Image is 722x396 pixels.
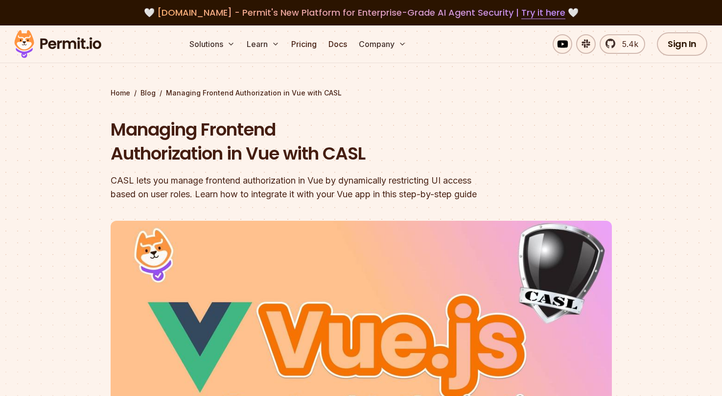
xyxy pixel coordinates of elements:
[657,32,707,56] a: Sign In
[287,34,321,54] a: Pricing
[10,27,106,61] img: Permit logo
[111,88,612,98] div: / /
[325,34,351,54] a: Docs
[186,34,239,54] button: Solutions
[600,34,645,54] a: 5.4k
[243,34,283,54] button: Learn
[111,117,487,166] h1: Managing Frontend Authorization in Vue with CASL
[23,6,699,20] div: 🤍 🤍
[521,6,565,19] a: Try it here
[111,174,487,201] div: CASL lets you manage frontend authorization in Vue by dynamically restricting UI access based on ...
[355,34,410,54] button: Company
[616,38,638,50] span: 5.4k
[140,88,156,98] a: Blog
[111,88,130,98] a: Home
[157,6,565,19] span: [DOMAIN_NAME] - Permit's New Platform for Enterprise-Grade AI Agent Security |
